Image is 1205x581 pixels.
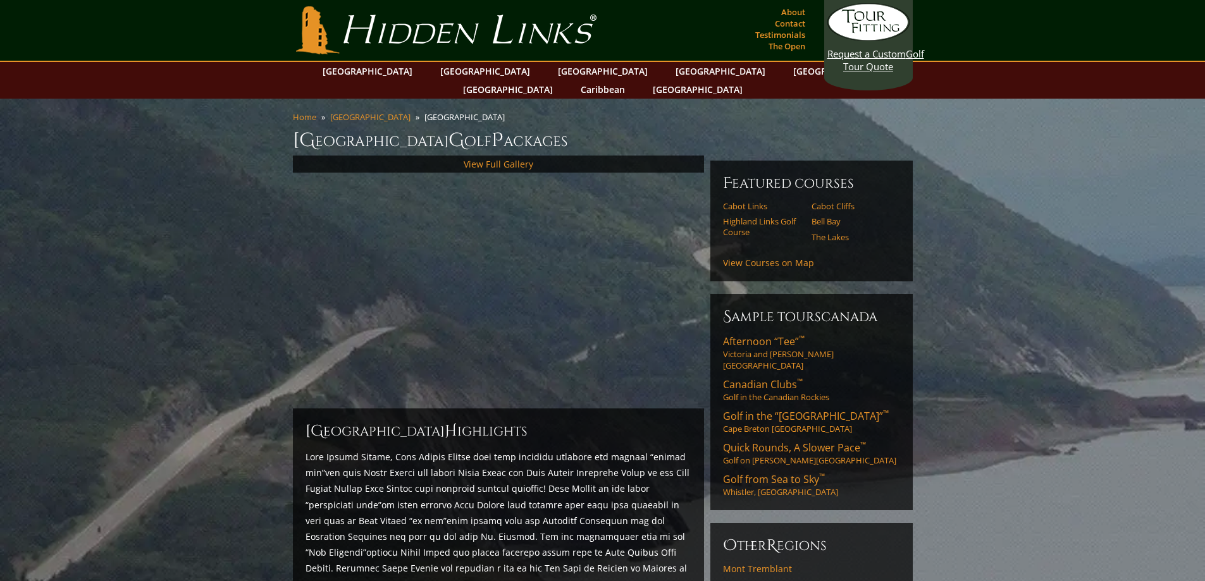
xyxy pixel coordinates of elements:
[448,128,464,153] span: G
[723,377,900,403] a: Canadian Clubs™Golf in the Canadian Rockies
[646,80,749,99] a: [GEOGRAPHIC_DATA]
[812,201,892,211] a: Cabot Cliffs
[723,334,805,348] span: Afternoon “Tee”
[860,439,866,450] sup: ™
[799,333,805,344] sup: ™
[464,158,533,170] a: View Full Gallery
[723,563,900,575] a: Mont Tremblant
[574,80,631,99] a: Caribbean
[797,376,803,387] sup: ™
[812,216,892,226] a: Bell Bay
[812,232,892,242] a: The Lakes
[752,26,808,44] a: Testimonials
[723,377,803,391] span: Canadian Clubs
[883,408,889,419] sup: ™
[669,62,772,80] a: [GEOGRAPHIC_DATA]
[819,471,825,482] sup: ™
[552,62,654,80] a: [GEOGRAPHIC_DATA]
[424,111,510,123] li: [GEOGRAPHIC_DATA]
[723,173,900,193] h6: Featured Courses
[723,441,900,466] a: Quick Rounds, A Slower Pace™Golf on [PERSON_NAME][GEOGRAPHIC_DATA]
[772,15,808,32] a: Contact
[723,441,866,455] span: Quick Rounds, A Slower Pace
[445,421,457,441] span: H
[723,409,900,434] a: Golf in the “[GEOGRAPHIC_DATA]”™Cape Breton [GEOGRAPHIC_DATA]
[723,216,803,237] a: Highland Links Golf Course
[723,307,900,327] h6: Sample ToursCanada
[293,111,316,123] a: Home
[723,257,814,269] a: View Courses on Map
[723,535,900,556] h6: ther egions
[723,409,889,423] span: Golf in the “[GEOGRAPHIC_DATA]”
[827,47,906,60] span: Request a Custom
[723,334,900,371] a: Afternoon “Tee”™Victoria and [PERSON_NAME][GEOGRAPHIC_DATA]
[723,201,803,211] a: Cabot Links
[723,472,900,498] a: Golf from Sea to Sky™Whistler, [GEOGRAPHIC_DATA]
[827,3,910,73] a: Request a CustomGolf Tour Quote
[778,3,808,21] a: About
[787,62,889,80] a: [GEOGRAPHIC_DATA]
[457,80,559,99] a: [GEOGRAPHIC_DATA]
[293,128,913,153] h1: [GEOGRAPHIC_DATA] olf ackages
[316,62,419,80] a: [GEOGRAPHIC_DATA]
[765,37,808,55] a: The Open
[434,62,536,80] a: [GEOGRAPHIC_DATA]
[491,128,504,153] span: P
[723,535,737,556] span: O
[306,421,691,441] h2: [GEOGRAPHIC_DATA] ighlights
[723,472,825,486] span: Golf from Sea to Sky
[330,111,411,123] a: [GEOGRAPHIC_DATA]
[767,535,777,556] span: R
